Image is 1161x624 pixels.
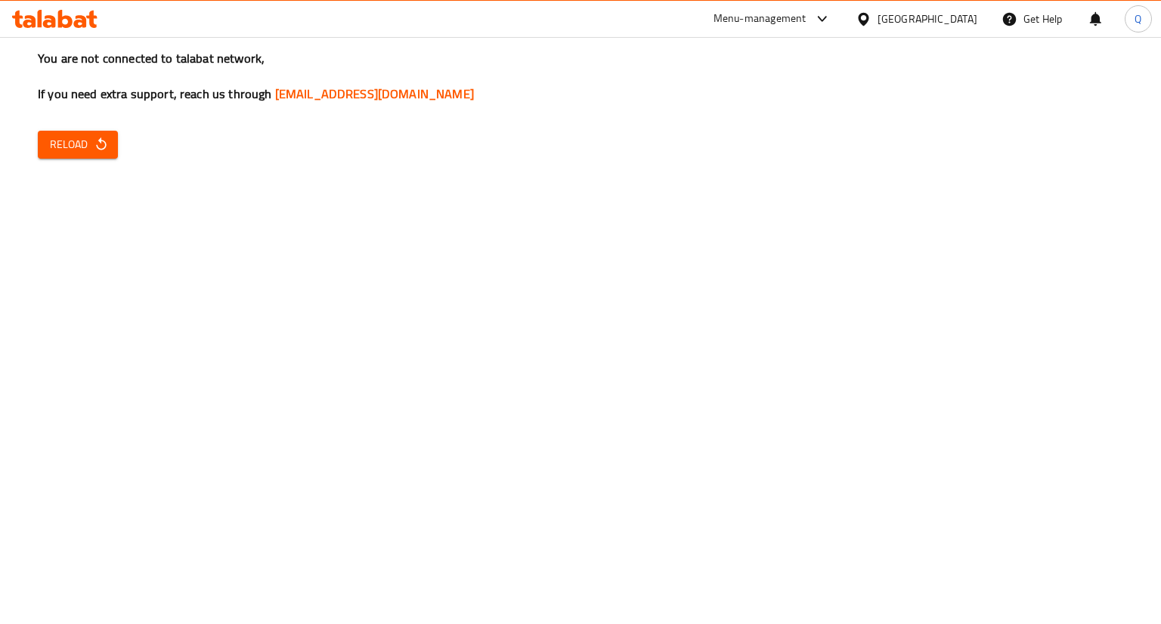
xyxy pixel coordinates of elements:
a: [EMAIL_ADDRESS][DOMAIN_NAME] [275,82,474,105]
button: Reload [38,131,118,159]
span: Q [1135,11,1141,27]
div: [GEOGRAPHIC_DATA] [878,11,977,27]
div: Menu-management [714,10,807,28]
h3: You are not connected to talabat network, If you need extra support, reach us through [38,50,1123,103]
span: Reload [50,135,106,154]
